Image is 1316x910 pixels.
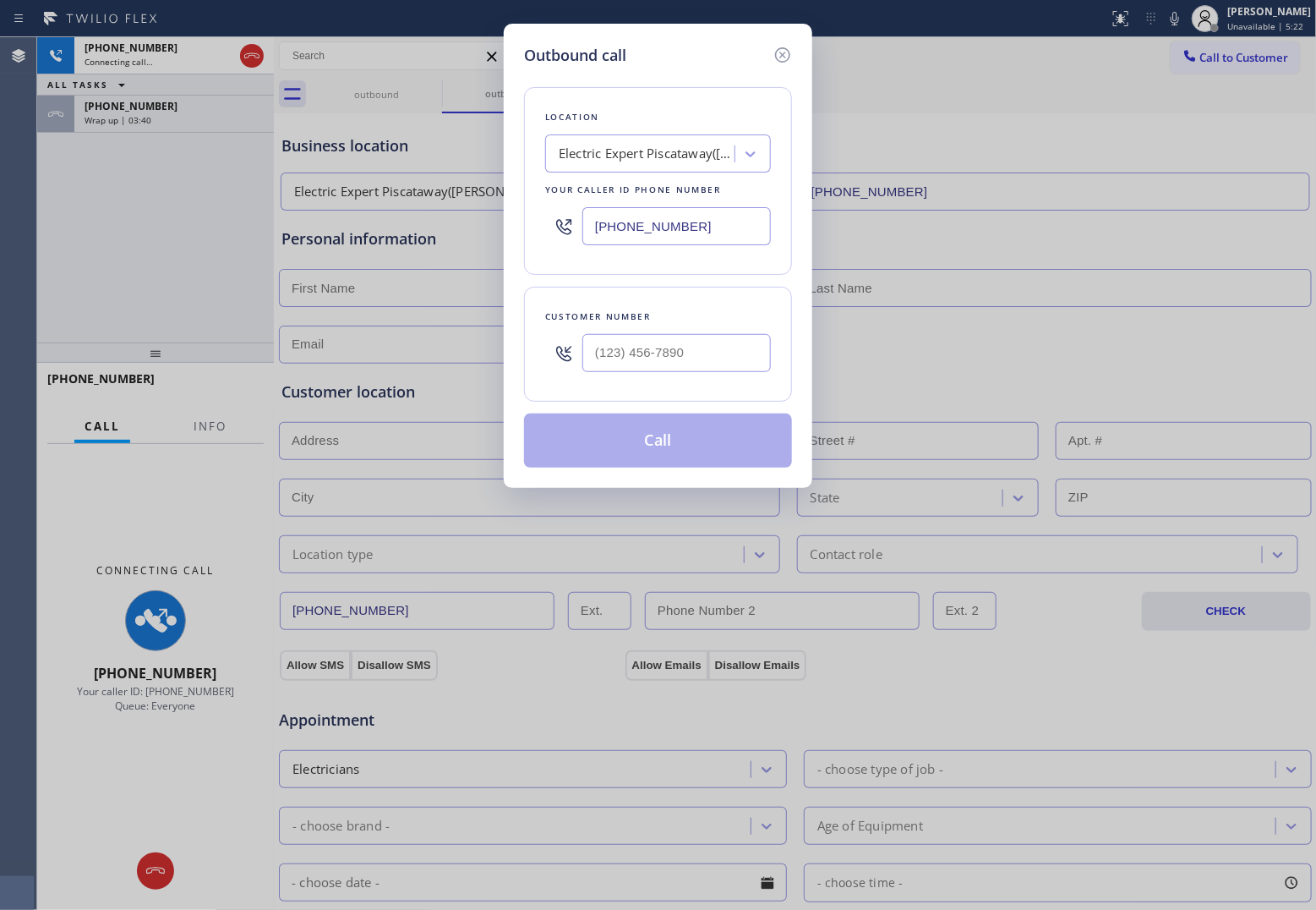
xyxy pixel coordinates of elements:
h5: Outbound call [524,44,626,67]
input: (123) 456-7890 [582,207,771,245]
div: Customer number [545,308,771,326]
div: Location [545,108,771,126]
button: Call [524,414,792,468]
div: Electric Expert Piscataway([PERSON_NAME] Electrical) [559,145,736,164]
input: (123) 456-7890 [582,334,771,372]
div: Your caller id phone number [545,181,771,199]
